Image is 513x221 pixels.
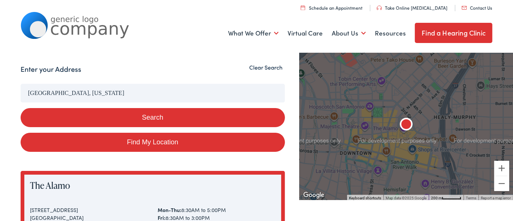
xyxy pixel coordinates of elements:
a: Resources [375,19,406,47]
a: Open this area in Google Maps (opens a new window) [301,190,326,200]
a: Take Online [MEDICAL_DATA] [377,4,447,11]
a: Report a map error [481,196,511,200]
label: Enter your Address [21,64,81,75]
button: Search [21,108,285,127]
button: Zoom in [494,161,509,176]
img: Google [301,190,326,200]
a: Find My Location [21,133,285,152]
div: The Alamo [397,116,415,134]
a: Find a Hearing Clinic [415,23,492,43]
a: The Alamo [30,179,70,191]
a: Virtual Care [288,19,323,47]
img: utility icon [301,5,305,10]
input: Enter your address or zip code [21,84,285,102]
div: [STREET_ADDRESS] [30,206,148,214]
span: 200 m [431,196,442,200]
a: Contact Us [462,4,492,11]
a: What We Offer [228,19,279,47]
button: Map Scale: 200 m per 48 pixels [429,195,464,200]
img: utility icon [377,6,382,10]
strong: Mon-Thu: [158,206,181,214]
button: Keyboard shortcuts [349,196,381,201]
a: About Us [332,19,366,47]
button: Zoom out [494,176,509,191]
img: utility icon [462,6,467,10]
button: Clear Search [247,64,285,71]
a: Schedule an Appointment [301,4,362,11]
span: Map data ©2025 Google [386,196,427,200]
a: Terms [466,196,476,200]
